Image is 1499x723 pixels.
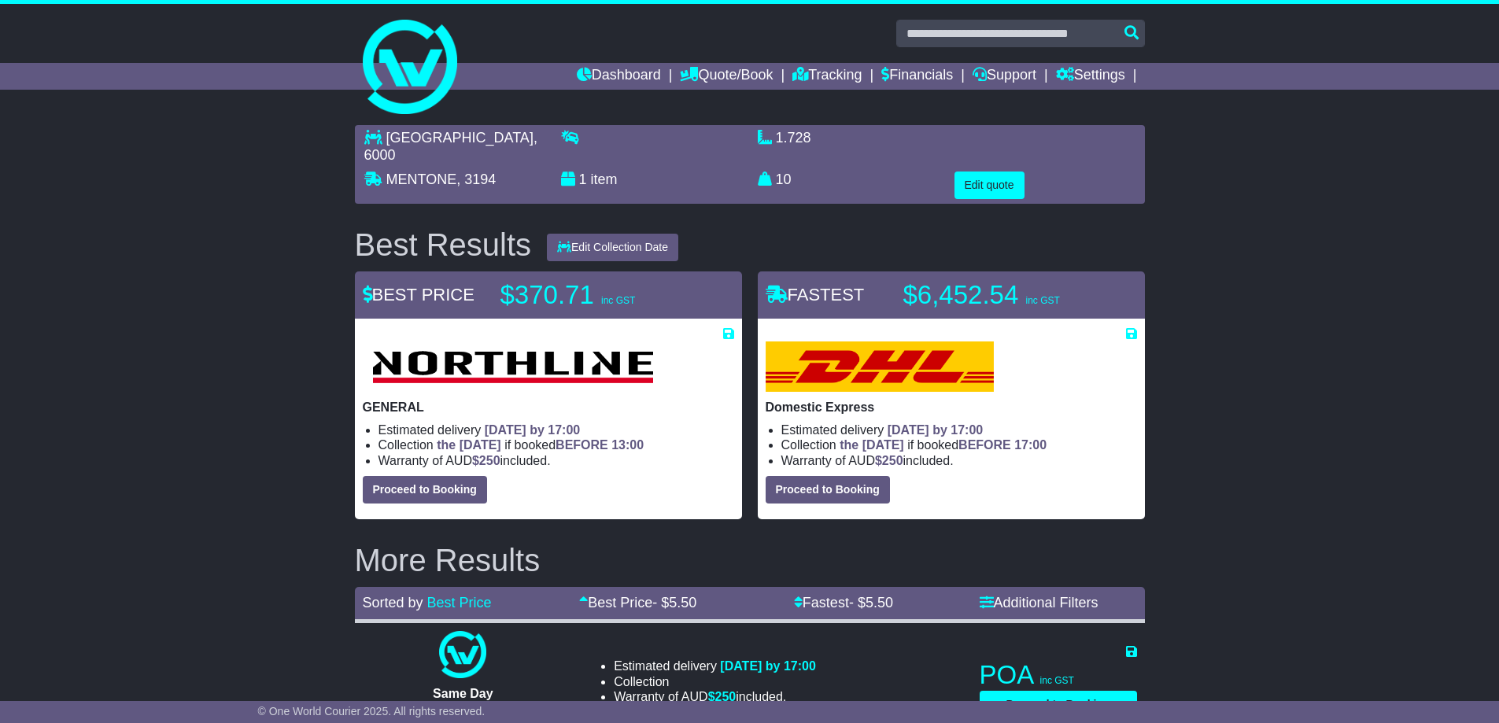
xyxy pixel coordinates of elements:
[849,595,893,610] span: - $
[1014,438,1047,452] span: 17:00
[781,422,1137,437] li: Estimated delivery
[363,285,474,304] span: BEST PRICE
[579,172,587,187] span: 1
[781,437,1137,452] li: Collection
[347,227,540,262] div: Best Results
[601,295,635,306] span: inc GST
[547,234,678,261] button: Edit Collection Date
[355,543,1145,577] h2: More Results
[840,438,903,452] span: the [DATE]
[500,279,697,311] p: $370.71
[776,172,792,187] span: 10
[364,130,537,163] span: , 6000
[614,689,816,704] li: Warranty of AUD included.
[363,595,423,610] span: Sorted by
[439,631,486,678] img: One World Courier: Same Day Nationwide(quotes take 0.5-1 hour)
[378,437,734,452] li: Collection
[614,674,816,689] li: Collection
[472,454,500,467] span: $
[456,172,496,187] span: , 3194
[980,691,1137,718] button: Proceed to Booking
[669,595,696,610] span: 5.50
[556,438,608,452] span: BEFORE
[958,438,1011,452] span: BEFORE
[840,438,1047,452] span: if booked
[579,595,696,610] a: Best Price- $5.50
[766,476,890,504] button: Proceed to Booking
[766,341,994,392] img: DHL: Domestic Express
[652,595,696,610] span: - $
[715,690,737,703] span: 250
[611,438,644,452] span: 13:00
[386,130,534,146] span: [GEOGRAPHIC_DATA]
[980,595,1098,610] a: Additional Filters
[591,172,618,187] span: item
[427,595,492,610] a: Best Price
[1040,675,1074,686] span: inc GST
[378,453,734,468] li: Warranty of AUD included.
[881,63,953,90] a: Financials
[708,690,737,703] span: $
[363,476,487,504] button: Proceed to Booking
[866,595,893,610] span: 5.50
[1056,63,1125,90] a: Settings
[766,285,865,304] span: FASTEST
[766,400,1137,415] p: Domestic Express
[680,63,773,90] a: Quote/Book
[888,423,984,437] span: [DATE] by 17:00
[882,454,903,467] span: 250
[781,453,1137,468] li: Warranty of AUD included.
[875,454,903,467] span: $
[363,400,734,415] p: GENERAL
[386,172,457,187] span: MENTONE
[614,658,816,673] li: Estimated delivery
[258,705,486,717] span: © One World Courier 2025. All rights reserved.
[794,595,893,610] a: Fastest- $5.50
[720,659,816,673] span: [DATE] by 17:00
[954,172,1025,199] button: Edit quote
[776,130,811,146] span: 1.728
[437,438,500,452] span: the [DATE]
[479,454,500,467] span: 250
[973,63,1036,90] a: Support
[792,63,862,90] a: Tracking
[485,423,581,437] span: [DATE] by 17:00
[1025,295,1059,306] span: inc GST
[980,659,1137,691] p: POA
[363,341,663,392] img: Northline Distribution: GENERAL
[903,279,1100,311] p: $6,452.54
[437,438,644,452] span: if booked
[378,422,734,437] li: Estimated delivery
[577,63,661,90] a: Dashboard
